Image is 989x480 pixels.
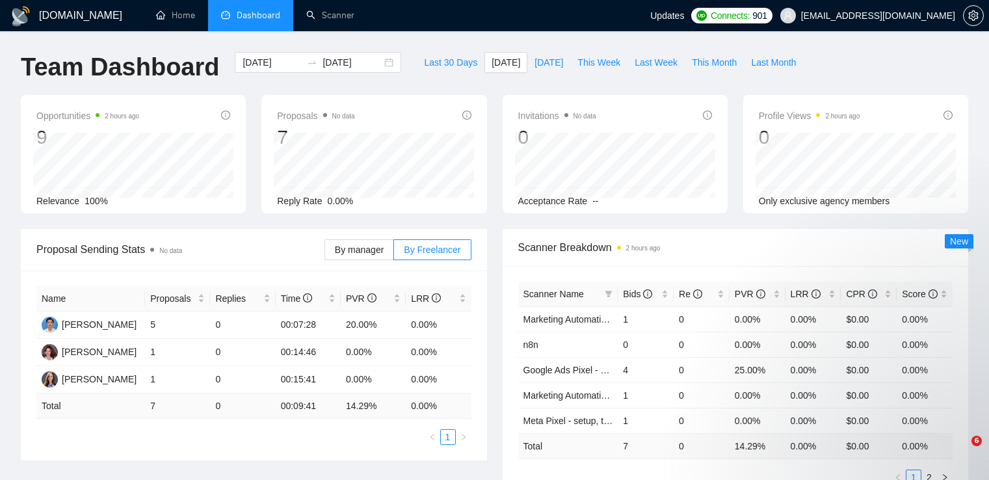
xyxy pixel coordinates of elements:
[36,125,139,150] div: 9
[945,436,976,467] iframe: Intercom live chat
[902,289,937,299] span: Score
[159,247,182,254] span: No data
[156,10,195,21] a: homeHome
[825,113,860,120] time: 2 hours ago
[303,293,312,302] span: info-circle
[36,196,79,206] span: Relevance
[618,433,674,459] td: 7
[210,312,275,339] td: 0
[897,332,953,357] td: 0.00%
[602,284,615,304] span: filter
[674,332,730,357] td: 0
[523,416,700,426] a: Meta Pixel - setup, troubleshooting, tracking
[759,108,860,124] span: Profile Views
[105,113,139,120] time: 2 hours ago
[221,10,230,20] span: dashboard
[210,339,275,366] td: 0
[145,339,210,366] td: 1
[276,366,341,393] td: 00:15:41
[523,390,694,401] a: Marketing Automation - [PERSON_NAME]
[730,357,785,382] td: 25.00%
[527,52,570,73] button: [DATE]
[484,52,527,73] button: [DATE]
[367,293,376,302] span: info-circle
[406,339,471,366] td: 0.00%
[429,433,436,441] span: left
[730,332,785,357] td: 0.00%
[328,196,354,206] span: 0.00%
[674,433,730,459] td: 0
[425,429,440,445] button: left
[785,433,841,459] td: 0.00 %
[811,289,821,299] span: info-circle
[626,245,661,252] time: 2 hours ago
[679,289,702,299] span: Re
[574,113,596,120] span: No data
[627,52,685,73] button: Last Week
[785,332,841,357] td: 0.00%
[730,306,785,332] td: 0.00%
[404,245,460,255] span: By Freelancer
[950,236,968,247] span: New
[693,289,702,299] span: info-circle
[759,196,890,206] span: Only exclusive agency members
[518,196,588,206] span: Acceptance Rate
[592,196,598,206] span: --
[42,346,137,356] a: LY[PERSON_NAME]
[897,306,953,332] td: 0.00%
[237,10,280,21] span: Dashboard
[846,289,877,299] span: CPR
[145,312,210,339] td: 5
[210,366,275,393] td: 0
[971,436,982,446] span: 6
[36,108,139,124] span: Opportunities
[425,429,440,445] li: Previous Page
[424,55,477,70] span: Last 30 Days
[929,289,938,299] span: info-circle
[456,429,471,445] button: right
[577,55,620,70] span: This Week
[456,429,471,445] li: Next Page
[605,290,613,298] span: filter
[307,57,317,68] span: swap-right
[744,52,803,73] button: Last Month
[276,393,341,419] td: 00:09:41
[21,52,219,83] h1: Team Dashboard
[692,55,737,70] span: This Month
[406,366,471,393] td: 0.00%
[650,10,684,21] span: Updates
[523,340,538,350] a: n8n
[36,393,145,419] td: Total
[897,433,953,459] td: 0.00 %
[752,8,767,23] span: 901
[145,286,210,312] th: Proposals
[570,52,627,73] button: This Week
[623,289,652,299] span: Bids
[221,111,230,120] span: info-circle
[518,108,596,124] span: Invitations
[341,366,406,393] td: 0.00%
[62,317,137,332] div: [PERSON_NAME]
[85,196,108,206] span: 100%
[341,393,406,419] td: 14.29 %
[534,55,563,70] span: [DATE]
[341,339,406,366] td: 0.00%
[335,245,384,255] span: By manager
[618,306,674,332] td: 1
[432,293,441,302] span: info-circle
[492,55,520,70] span: [DATE]
[276,312,341,339] td: 00:07:28
[346,293,376,304] span: PVR
[42,373,137,384] a: IV[PERSON_NAME]
[943,111,953,120] span: info-circle
[210,286,275,312] th: Replies
[618,357,674,382] td: 4
[696,10,707,21] img: upwork-logo.png
[42,317,58,333] img: DS
[751,55,796,70] span: Last Month
[756,289,765,299] span: info-circle
[964,10,983,21] span: setting
[243,55,302,70] input: Start date
[523,289,584,299] span: Scanner Name
[406,393,471,419] td: 0.00 %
